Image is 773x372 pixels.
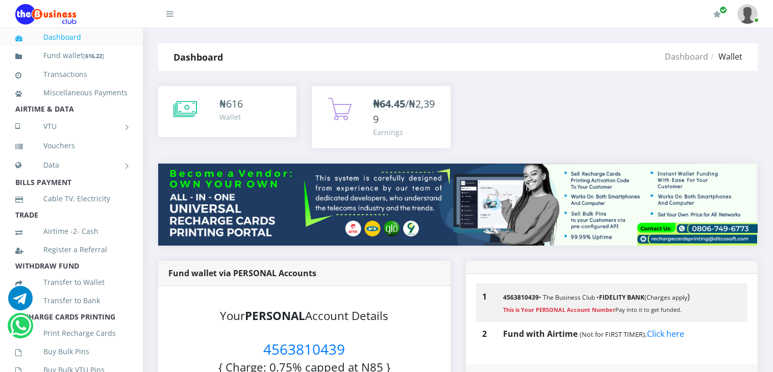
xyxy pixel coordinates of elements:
[226,97,243,111] span: 616
[719,6,727,14] span: Renew/Upgrade Subscription
[503,328,578,339] b: Fund with Airtime
[503,306,615,313] strong: This is Your PERSONAL Account Number
[15,152,128,178] a: Data
[476,284,497,322] th: 1
[15,220,128,243] a: Airtime -2- Cash
[15,322,128,345] a: Print Recharge Cards
[220,308,388,324] small: Your Account Details
[168,268,316,279] strong: Fund wallet via PERSONAL Accounts
[665,51,708,62] a: Dashboard
[8,294,33,310] a: Chat for support
[15,114,128,139] a: VTU
[245,308,305,324] b: PERSONAL
[373,127,440,138] div: Earnings
[503,293,687,302] small: • The Business Club • (Charges apply
[15,4,77,24] img: Logo
[219,112,243,122] div: Wallet
[173,51,223,63] strong: Dashboard
[599,293,644,302] b: FIDELITY BANK
[713,10,721,18] i: Renew/Upgrade Subscription
[15,44,128,68] a: Fund wallet[616.22]
[219,96,243,112] div: ₦
[476,322,497,347] th: 2
[15,81,128,104] a: Miscellaneous Payments
[263,339,345,359] span: 4563810439
[158,164,758,246] img: multitenant_rcp.png
[15,340,128,363] a: Buy Bulk Pins
[15,289,128,312] a: Transfer to Bank
[10,321,31,338] a: Chat for support
[497,284,747,322] td: )
[503,293,539,302] b: 4563810439
[15,187,128,210] a: Cable TV, Electricity
[312,86,450,148] a: ₦64.45/₦2,399 Earnings
[503,306,682,313] small: Pay into it to get funded.
[83,52,104,60] small: [ ]
[15,25,128,49] a: Dashboard
[373,97,435,126] span: /₦2,399
[737,4,758,24] img: User
[15,271,128,294] a: Transfer to Wallet
[708,50,742,63] li: Wallet
[580,330,645,339] small: (Not for FIRST TIMER)
[647,328,684,339] a: Click here
[158,86,296,137] a: ₦616 Wallet
[15,238,128,261] a: Register a Referral
[497,322,747,347] td: .
[15,134,128,157] a: Vouchers
[15,63,128,86] a: Transactions
[85,52,102,60] b: 616.22
[373,97,405,111] b: ₦64.45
